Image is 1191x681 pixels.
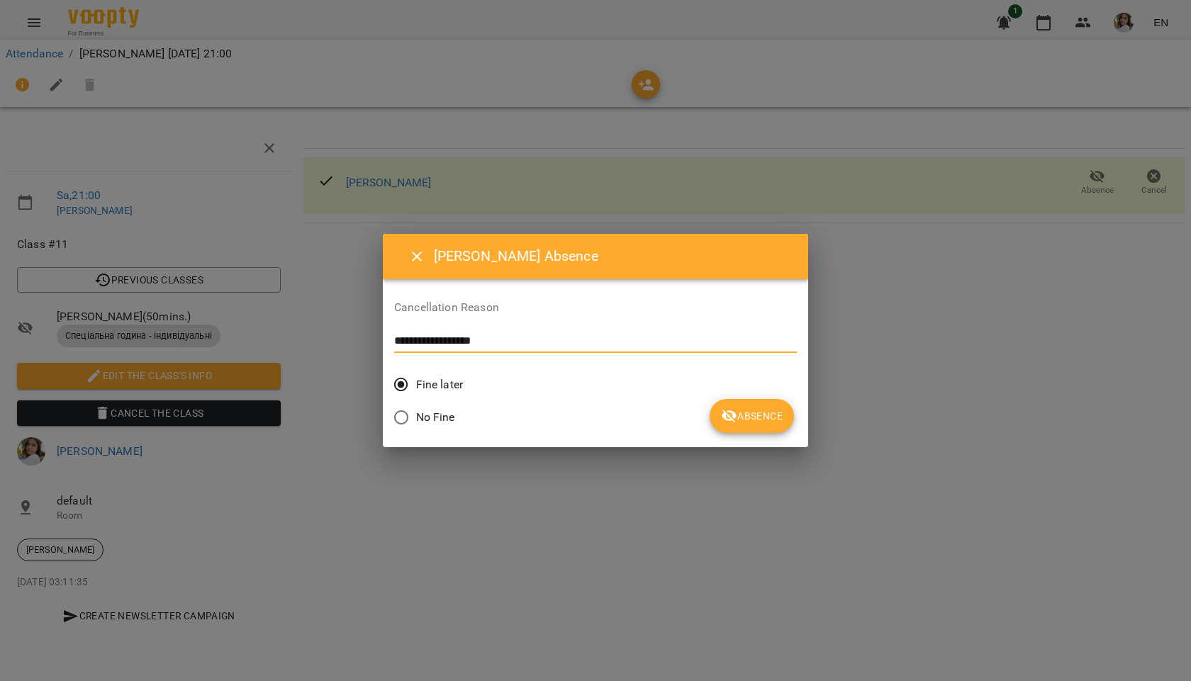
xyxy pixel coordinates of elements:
span: No Fine [416,409,455,426]
span: Absence [721,407,783,424]
h6: [PERSON_NAME] Absence [434,245,791,267]
button: Close [400,240,434,274]
span: Fine later [416,376,463,393]
button: Absence [710,399,794,433]
label: Cancellation Reason [394,302,797,313]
